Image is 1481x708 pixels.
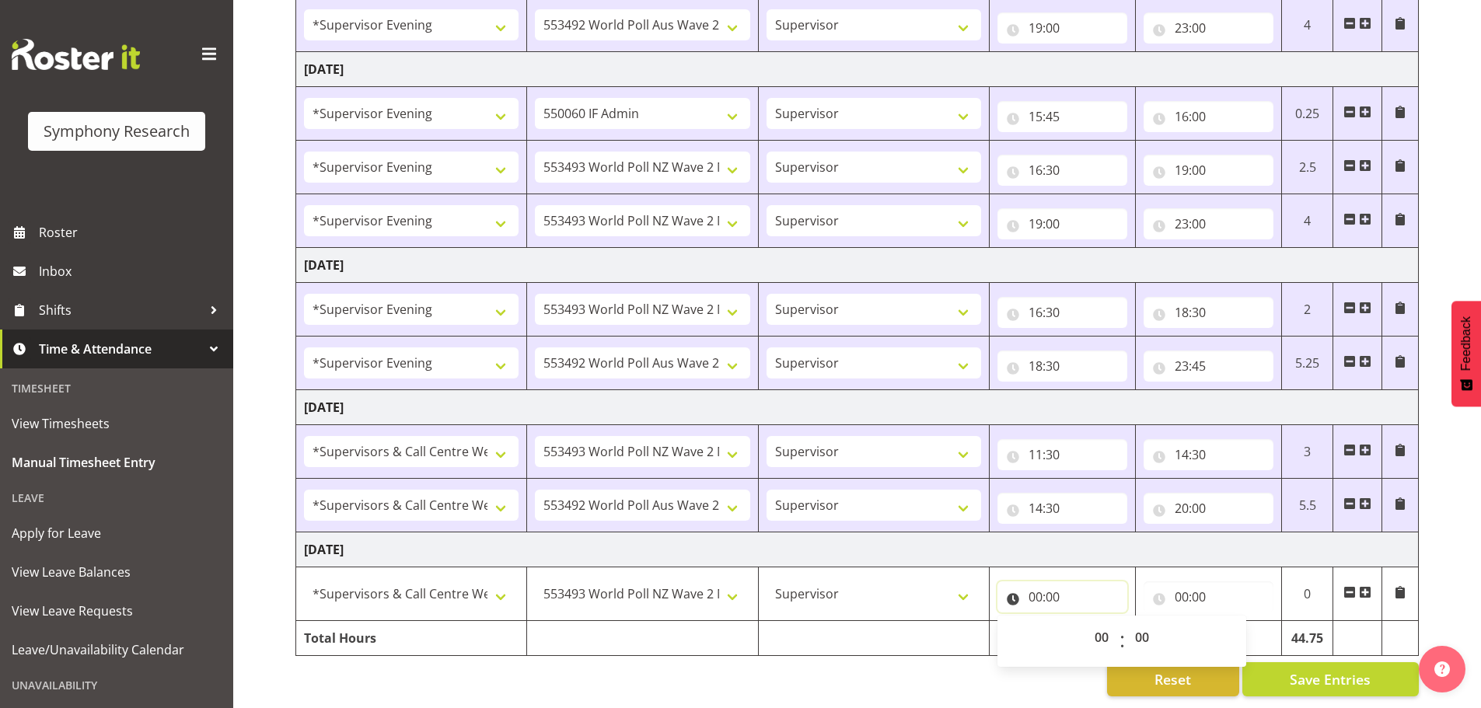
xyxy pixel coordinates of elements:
input: Click to select... [1144,155,1273,186]
div: Symphony Research [44,120,190,143]
input: Click to select... [997,493,1127,524]
span: : [1119,622,1125,661]
input: Click to select... [997,581,1127,612]
input: Click to select... [997,297,1127,328]
td: 3 [1281,425,1333,479]
img: help-xxl-2.png [1434,661,1450,677]
a: View Timesheets [4,404,229,443]
td: 5.25 [1281,337,1333,390]
input: Click to select... [1144,493,1273,524]
input: Click to select... [1144,439,1273,470]
input: Click to select... [997,208,1127,239]
a: Manual Timesheet Entry [4,443,229,482]
td: 44.75 [1281,621,1333,656]
td: 2 [1281,283,1333,337]
td: 0.25 [1281,87,1333,141]
span: Apply for Leave [12,521,222,545]
input: Click to select... [997,439,1127,470]
span: Shifts [39,298,202,322]
div: Unavailability [4,669,229,701]
span: Reset [1154,669,1191,689]
span: View Timesheets [12,412,222,435]
td: 5.5 [1281,479,1333,532]
span: Feedback [1459,316,1473,371]
span: Inbox [39,260,225,283]
input: Click to select... [997,155,1127,186]
input: Click to select... [1144,208,1273,239]
span: Manual Timesheet Entry [12,451,222,474]
input: Click to select... [1144,297,1273,328]
input: Click to select... [997,12,1127,44]
span: Leave/Unavailability Calendar [12,638,222,661]
span: Save Entries [1290,669,1371,689]
button: Reset [1107,662,1239,696]
a: Leave/Unavailability Calendar [4,630,229,669]
input: Click to select... [1144,351,1273,382]
td: [DATE] [296,390,1419,425]
div: Timesheet [4,372,229,404]
a: View Leave Balances [4,553,229,591]
a: View Leave Requests [4,591,229,630]
input: Click to select... [997,351,1127,382]
td: 4 [1281,194,1333,248]
td: 2.5 [1281,141,1333,194]
td: 0 [1281,567,1333,621]
td: [DATE] [296,248,1419,283]
span: Roster [39,221,225,244]
a: Apply for Leave [4,514,229,553]
button: Save Entries [1242,662,1419,696]
img: Rosterit website logo [12,39,140,70]
span: View Leave Balances [12,560,222,584]
span: Time & Attendance [39,337,202,361]
div: Leave [4,482,229,514]
button: Feedback - Show survey [1451,301,1481,406]
span: View Leave Requests [12,599,222,623]
input: Click to select... [1144,101,1273,132]
td: [DATE] [296,52,1419,87]
input: Click to select... [1144,12,1273,44]
td: [DATE] [296,532,1419,567]
input: Click to select... [997,101,1127,132]
input: Click to select... [1144,581,1273,612]
td: Total Hours [296,621,527,656]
